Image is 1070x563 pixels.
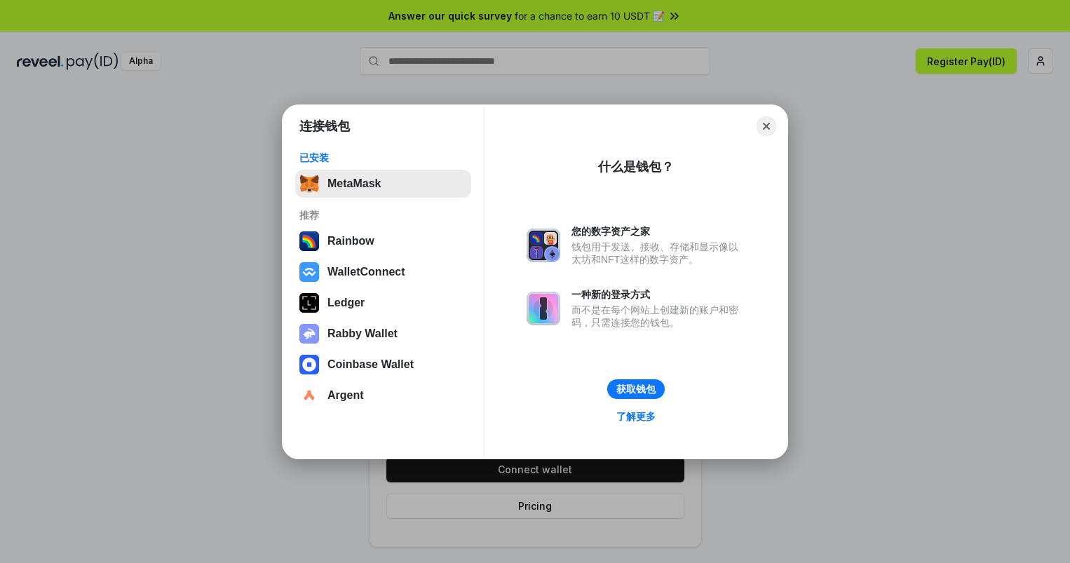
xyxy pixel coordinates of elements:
div: 一种新的登录方式 [571,288,745,301]
div: MetaMask [327,177,381,190]
div: Argent [327,389,364,402]
button: Coinbase Wallet [295,351,471,379]
div: 您的数字资产之家 [571,225,745,238]
img: svg+xml,%3Csvg%20xmlns%3D%22http%3A%2F%2Fwww.w3.org%2F2000%2Fsvg%22%20fill%3D%22none%22%20viewBox... [527,292,560,325]
button: Argent [295,381,471,409]
div: 而不是在每个网站上创建新的账户和密码，只需连接您的钱包。 [571,304,745,329]
img: svg+xml,%3Csvg%20width%3D%2228%22%20height%3D%2228%22%20viewBox%3D%220%200%2028%2028%22%20fill%3D... [299,386,319,405]
div: 什么是钱包？ [598,158,674,175]
button: 获取钱包 [607,379,665,399]
div: 了解更多 [616,410,656,423]
button: Close [757,116,776,136]
img: svg+xml,%3Csvg%20width%3D%2228%22%20height%3D%2228%22%20viewBox%3D%220%200%2028%2028%22%20fill%3D... [299,355,319,374]
img: svg+xml,%3Csvg%20width%3D%22120%22%20height%3D%22120%22%20viewBox%3D%220%200%20120%20120%22%20fil... [299,231,319,251]
div: Rabby Wallet [327,327,398,340]
button: Ledger [295,289,471,317]
div: 已安装 [299,151,467,164]
div: Rainbow [327,235,374,247]
img: svg+xml,%3Csvg%20xmlns%3D%22http%3A%2F%2Fwww.w3.org%2F2000%2Fsvg%22%20fill%3D%22none%22%20viewBox... [527,229,560,262]
img: svg+xml,%3Csvg%20xmlns%3D%22http%3A%2F%2Fwww.w3.org%2F2000%2Fsvg%22%20fill%3D%22none%22%20viewBox... [299,324,319,344]
img: svg+xml,%3Csvg%20width%3D%2228%22%20height%3D%2228%22%20viewBox%3D%220%200%2028%2028%22%20fill%3D... [299,262,319,282]
button: WalletConnect [295,258,471,286]
div: 推荐 [299,209,467,222]
button: Rabby Wallet [295,320,471,348]
div: Ledger [327,297,365,309]
img: svg+xml,%3Csvg%20xmlns%3D%22http%3A%2F%2Fwww.w3.org%2F2000%2Fsvg%22%20width%3D%2228%22%20height%3... [299,293,319,313]
button: Rainbow [295,227,471,255]
h1: 连接钱包 [299,118,350,135]
a: 了解更多 [608,407,664,426]
div: Coinbase Wallet [327,358,414,371]
div: 获取钱包 [616,383,656,395]
img: svg+xml,%3Csvg%20fill%3D%22none%22%20height%3D%2233%22%20viewBox%3D%220%200%2035%2033%22%20width%... [299,174,319,194]
div: 钱包用于发送、接收、存储和显示像以太坊和NFT这样的数字资产。 [571,240,745,266]
button: MetaMask [295,170,471,198]
div: WalletConnect [327,266,405,278]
